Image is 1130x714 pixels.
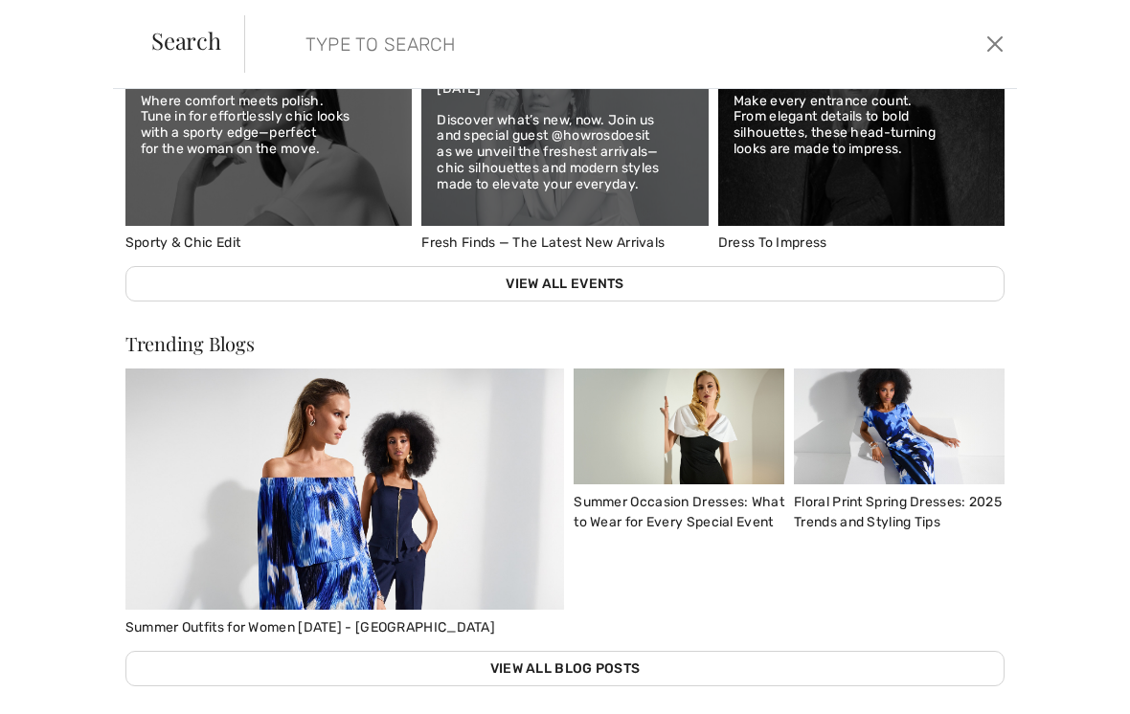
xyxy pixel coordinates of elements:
[794,494,1002,530] span: Floral Print Spring Dresses: 2025 Trends and Styling Tips
[574,368,784,530] a: Summer Occasion Dresses: What to Wear for Every Special Event Summer Occasion Dresses: What to We...
[794,368,1005,484] img: Floral Print Spring Dresses: 2025 Trends and Styling Tips
[718,234,827,251] span: Dress To Impress
[734,94,989,158] p: Make every entrance count. From elegant details to bold silhouettes, these head-turning looks are...
[125,266,1005,301] a: View All Events
[125,651,1005,686] a: View All Blog Posts
[125,234,240,251] span: Sporty & Chic Edit
[574,368,784,484] img: Summer Occasion Dresses: What to Wear for Every Special Event
[141,94,396,158] p: Where comfort meets polish. Tune in for effortlessly chic looks with a sporty edge—perfect for th...
[125,20,412,251] a: Sporty & Chic Edit Sporty & Chic Edit [DATE] Where comfort meets polish. Tune in for effortlessly...
[291,15,809,73] input: TYPE TO SEARCH
[125,368,564,636] a: Summer Outfits for Women July 2025 - 1ère Avenue Summer Outfits for Women [DATE] - [GEOGRAPHIC_DATA]
[151,29,221,52] span: Search
[982,29,1009,59] button: Close
[794,368,1005,530] a: Floral Print Spring Dresses: 2025 Trends and Styling Tips Floral Print Spring Dresses: 2025 Trend...
[718,20,1005,251] a: Dress To Impress Dress To Impress [DATE] Make every entrance count. From elegant details to bold ...
[437,81,692,98] p: [DATE]
[421,20,708,251] a: Fresh Finds — The Latest New Arrivals Fresh Finds — The Latest New Arrivals [DATE] Discover what’...
[125,368,564,610] img: Summer Outfits for Women July 2025 - 1ère Avenue
[437,113,692,193] p: Discover what’s new, now. Join us and special guest @howrosdoesit as we unveil the freshest arriv...
[125,334,1005,353] div: Trending Blogs
[421,234,665,251] span: Fresh Finds — The Latest New Arrivals
[125,619,495,636] span: Summer Outfits for Women [DATE] - [GEOGRAPHIC_DATA]
[574,494,784,530] span: Summer Occasion Dresses: What to Wear for Every Special Event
